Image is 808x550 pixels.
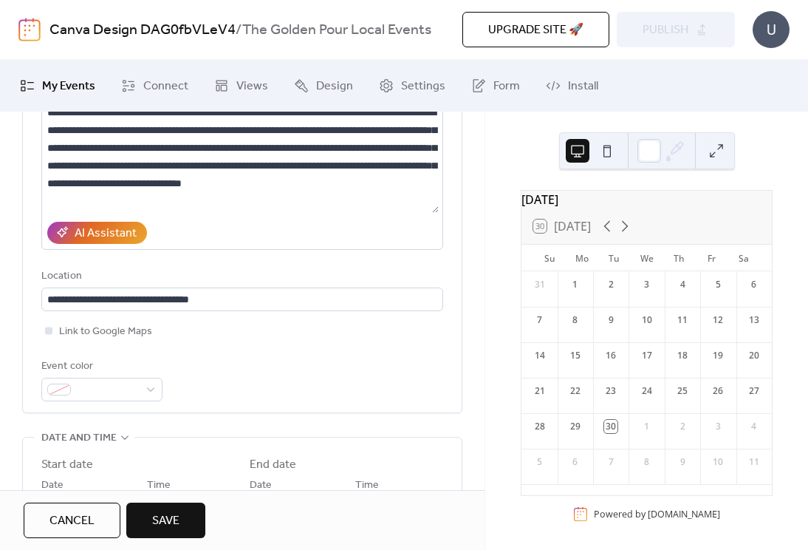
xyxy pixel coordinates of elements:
span: Cancel [49,512,95,530]
span: Design [316,78,353,95]
div: 18 [676,349,689,362]
div: 13 [747,313,761,327]
div: 1 [640,420,654,433]
div: Powered by [594,508,720,520]
div: 3 [711,420,725,433]
span: Link to Google Maps [59,323,152,341]
span: Time [147,477,171,495]
div: 5 [711,278,725,291]
div: Start date [41,456,93,474]
a: Form [460,66,531,106]
div: [DATE] [521,191,772,208]
div: 27 [747,384,761,398]
div: 12 [711,313,725,327]
span: Time [355,477,379,495]
button: AI Assistant [47,222,147,244]
div: 26 [711,384,725,398]
div: 7 [533,313,547,327]
b: The Golden Pour Local Events [242,16,431,44]
div: 4 [676,278,689,291]
div: U [753,11,790,48]
div: 30 [604,420,617,433]
div: 28 [533,420,547,433]
b: / [236,16,242,44]
div: We [631,245,663,271]
div: Su [533,245,566,271]
div: Sa [727,245,760,271]
div: 15 [569,349,582,362]
div: 11 [676,313,689,327]
div: Mo [566,245,598,271]
div: 10 [711,455,725,469]
span: Upgrade site 🚀 [488,21,583,39]
div: 2 [676,420,689,433]
a: Connect [110,66,199,106]
div: End date [250,456,296,474]
div: Tu [598,245,631,271]
span: Install [568,78,598,95]
button: Cancel [24,503,120,538]
div: 10 [640,313,654,327]
div: 4 [747,420,761,433]
div: 5 [533,455,547,469]
span: Settings [401,78,445,95]
div: 24 [640,384,654,398]
a: Settings [368,66,456,106]
div: 8 [640,455,654,469]
span: My Events [42,78,95,95]
div: 20 [747,349,761,362]
div: Event color [41,358,160,376]
div: 23 [604,384,617,398]
button: Upgrade site 🚀 [462,12,609,47]
div: 14 [533,349,547,362]
div: 8 [569,313,582,327]
a: Install [535,66,609,106]
span: Date and time [41,430,117,447]
div: AI Assistant [75,225,137,242]
div: 19 [711,349,725,362]
div: Th [663,245,696,271]
div: Fr [695,245,727,271]
div: 9 [604,313,617,327]
div: 9 [676,455,689,469]
a: Views [203,66,279,106]
div: 21 [533,384,547,398]
div: 22 [569,384,582,398]
div: 3 [640,278,654,291]
div: 7 [604,455,617,469]
div: 2 [604,278,617,291]
div: 29 [569,420,582,433]
button: Save [126,503,205,538]
div: 6 [747,278,761,291]
span: Date [250,477,272,495]
div: 11 [747,455,761,469]
div: 6 [569,455,582,469]
a: Design [283,66,364,106]
div: 25 [676,384,689,398]
a: [DOMAIN_NAME] [648,508,720,520]
span: Date [41,477,64,495]
span: Connect [143,78,188,95]
span: Form [493,78,520,95]
div: 1 [569,278,582,291]
div: 17 [640,349,654,362]
a: Canva Design DAG0fbVLeV4 [49,16,236,44]
span: Save [152,512,179,530]
span: Views [236,78,268,95]
div: 16 [604,349,617,362]
div: 31 [533,278,547,291]
a: My Events [9,66,106,106]
img: logo [18,18,41,41]
div: Location [41,268,440,285]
